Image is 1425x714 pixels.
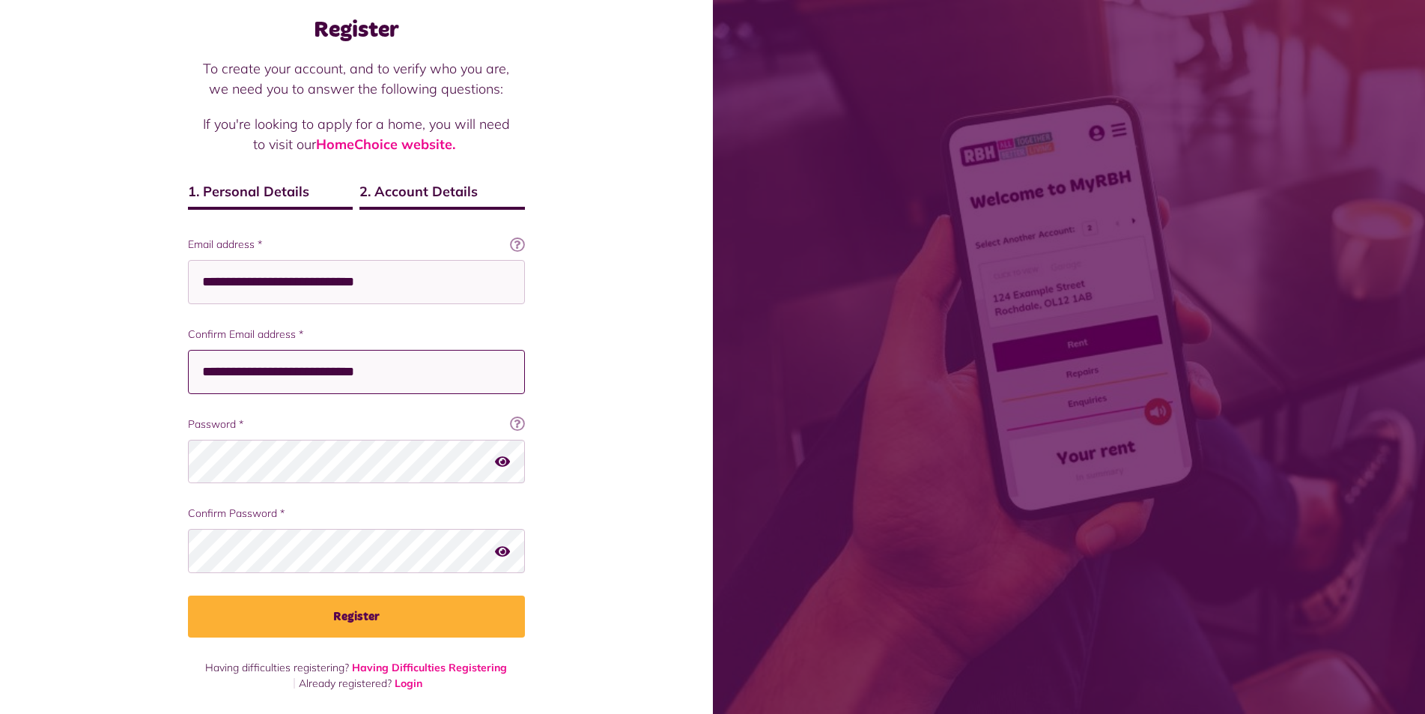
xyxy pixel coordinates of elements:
[188,237,525,252] label: Email address *
[188,417,525,432] label: Password *
[352,661,507,674] a: Having Difficulties Registering
[188,596,525,638] button: Register
[395,677,422,690] a: Login
[359,181,525,210] span: 2. Account Details
[205,661,349,674] span: Having difficulties registering?
[188,506,525,521] label: Confirm Password *
[299,677,392,690] span: Already registered?
[203,114,510,154] p: If you're looking to apply for a home, you will need to visit our
[188,327,525,342] label: Confirm Email address *
[188,16,525,43] h1: Register
[188,181,353,210] span: 1. Personal Details
[203,58,510,99] p: To create your account, and to verify who you are, we need you to answer the following questions:
[316,136,455,153] a: HomeChoice website.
